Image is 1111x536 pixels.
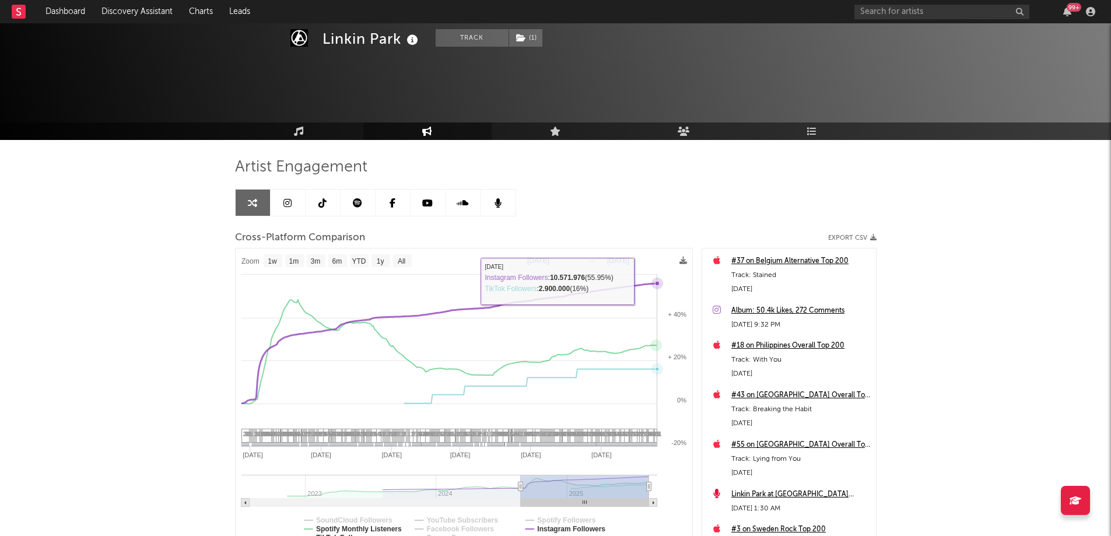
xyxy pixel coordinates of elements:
text: 0% [677,397,686,404]
span: 1 [407,430,411,437]
text: YTD [352,257,366,265]
text: Facebook Followers [426,525,494,533]
text: [DATE] [243,451,263,458]
span: 25 [549,430,556,437]
span: 21 [313,430,320,437]
button: 99+ [1063,7,1071,16]
span: 10 [331,430,338,437]
a: #18 on Philippines Overall Top 200 [731,339,870,353]
text: [DATE] [381,451,402,458]
span: 4 [276,430,279,437]
span: 5 [414,430,418,437]
button: Track [436,29,509,47]
span: Cross-Platform Comparison [235,231,365,245]
text: → [588,257,595,265]
div: #37 on Belgium Alternative Top 200 [731,254,870,268]
span: 14 [348,430,355,437]
div: Track: Breaking the Habit [731,402,870,416]
div: [DATE] [731,367,870,381]
text: [DATE] [311,451,331,458]
span: 18 [445,430,452,437]
span: 8 [360,430,364,437]
span: 1 [486,430,489,437]
span: 3 [476,430,480,437]
span: 5 [489,430,493,437]
span: 4 [296,430,299,437]
span: 4 [364,430,367,437]
text: Spotify Followers [537,516,595,524]
span: 64 [568,430,575,437]
span: 12 [643,430,650,437]
span: 94 [421,430,428,437]
span: 14 [632,430,639,437]
text: YouTube Subscribers [426,516,498,524]
text: [DATE] [607,257,629,265]
div: Track: With You [731,353,870,367]
span: 34 [573,430,580,437]
span: ( 1 ) [509,29,543,47]
a: Linkin Park at [GEOGRAPHIC_DATA] ([DATE]) [731,488,870,502]
text: Instagram Followers [537,525,605,533]
text: Spotify Monthly Listeners [316,525,402,533]
div: #43 on [GEOGRAPHIC_DATA] Overall Top 200 [731,388,870,402]
span: 13 [609,430,616,437]
div: [DATE] [731,416,870,430]
span: 4 [506,430,510,437]
span: 1 [254,430,257,437]
text: + 40% [668,311,686,318]
a: Album: 50.4k Likes, 272 Comments [731,304,870,318]
span: 201 [257,430,268,437]
span: 4 [651,430,655,437]
span: 14 [605,430,612,437]
span: 14 [614,430,621,437]
div: [DATE] 9:32 PM [731,318,870,332]
span: 16 [277,430,284,437]
span: 4 [363,430,366,437]
text: + 20% [668,353,686,360]
span: 14 [415,430,422,437]
span: 1 [454,430,458,437]
text: 6m [332,257,342,265]
span: 11 [434,430,441,437]
span: 4 [514,430,518,437]
span: 11 [371,430,378,437]
text: 1w [268,257,277,265]
text: 1y [376,257,384,265]
span: 3 [303,430,306,437]
div: [DATE] [731,466,870,480]
button: Export CSV [828,234,877,241]
text: 1m [289,257,299,265]
span: 15 [366,430,373,437]
span: 48 [558,430,565,437]
span: 4 [378,430,381,437]
span: 4 [482,430,486,437]
span: 4 [542,430,546,437]
div: [DATE] [731,282,870,296]
div: [DATE] 1:30 AM [731,502,870,516]
input: Search for artists [854,5,1029,19]
span: 6 [311,430,314,437]
text: [DATE] [450,451,470,458]
div: 99 + [1067,3,1081,12]
span: 33 [619,430,626,437]
span: 2 [243,430,247,437]
text: 3m [310,257,320,265]
div: Track: Lying from You [731,452,870,466]
button: (1) [509,29,542,47]
span: 78 [493,430,500,437]
span: 4 [393,430,397,437]
span: 4 [517,430,520,437]
span: 14 [523,430,530,437]
span: 1 [400,430,404,437]
span: 34 [286,430,293,437]
span: 14 [420,430,427,437]
span: 16 [460,430,467,437]
span: 2 [386,430,390,437]
text: All [397,257,405,265]
span: 1 [411,430,414,437]
a: #55 on [GEOGRAPHIC_DATA] Overall Top 200 [731,438,870,452]
text: [DATE] [520,451,541,458]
